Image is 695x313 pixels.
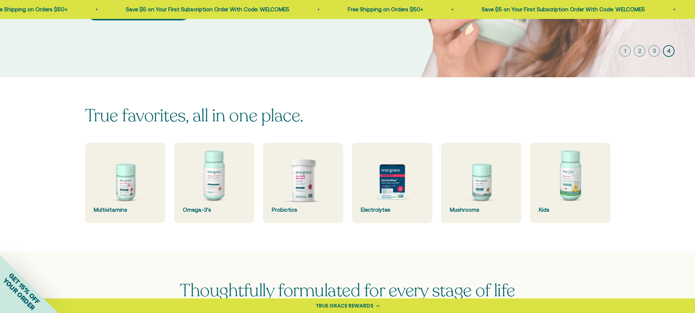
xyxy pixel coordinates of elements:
a: Multivitamins [85,143,165,223]
div: Omega-3's [183,206,246,214]
a: Electrolytes [352,143,432,223]
a: Probiotics [263,143,343,223]
p: Save $5 on Your First Subscription Order With Code: WELCOME5 [481,5,644,14]
a: Omega-3's [174,143,254,223]
span: YOUR ORDER [1,277,36,312]
span: Thoughtfully formulated for every stage of life [180,279,515,302]
button: 4 [663,45,675,57]
a: Mushrooms [441,143,521,223]
button: 1 [619,45,631,57]
div: Multivitamins [94,206,157,214]
split-lines: True favorites, all in one place. [85,104,304,128]
div: Mushrooms [450,206,513,214]
p: Save $5 on Your First Subscription Order With Code: WELCOME5 [125,5,289,14]
a: Kids [530,143,610,223]
div: Kids [539,206,602,214]
button: 3 [648,45,660,57]
div: Electrolytes [361,206,424,214]
div: Probiotics [272,206,335,214]
span: GET 15% OFF [7,271,41,305]
button: 2 [634,45,645,57]
a: Free Shipping on Orders $50+ [347,6,422,12]
div: TRUE GRACE REWARDS [316,302,374,310]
